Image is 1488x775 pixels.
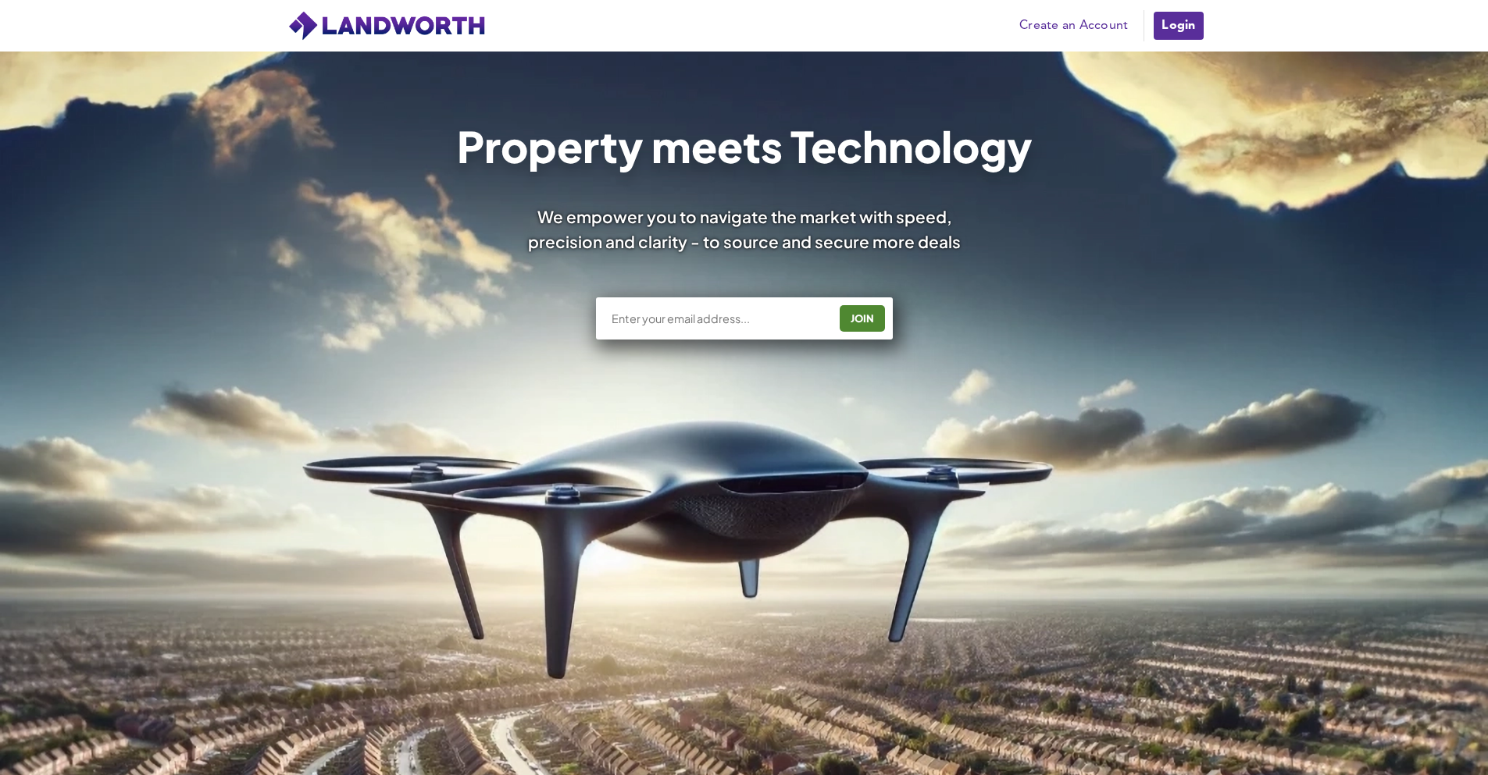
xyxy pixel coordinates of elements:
div: JOIN [844,306,880,331]
div: We empower you to navigate the market with speed, precision and clarity - to source and secure mo... [507,204,982,253]
a: Login [1152,10,1204,41]
button: JOIN [840,305,885,332]
h1: Property meets Technology [456,125,1032,167]
input: Enter your email address... [610,311,828,326]
a: Create an Account [1012,14,1136,37]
